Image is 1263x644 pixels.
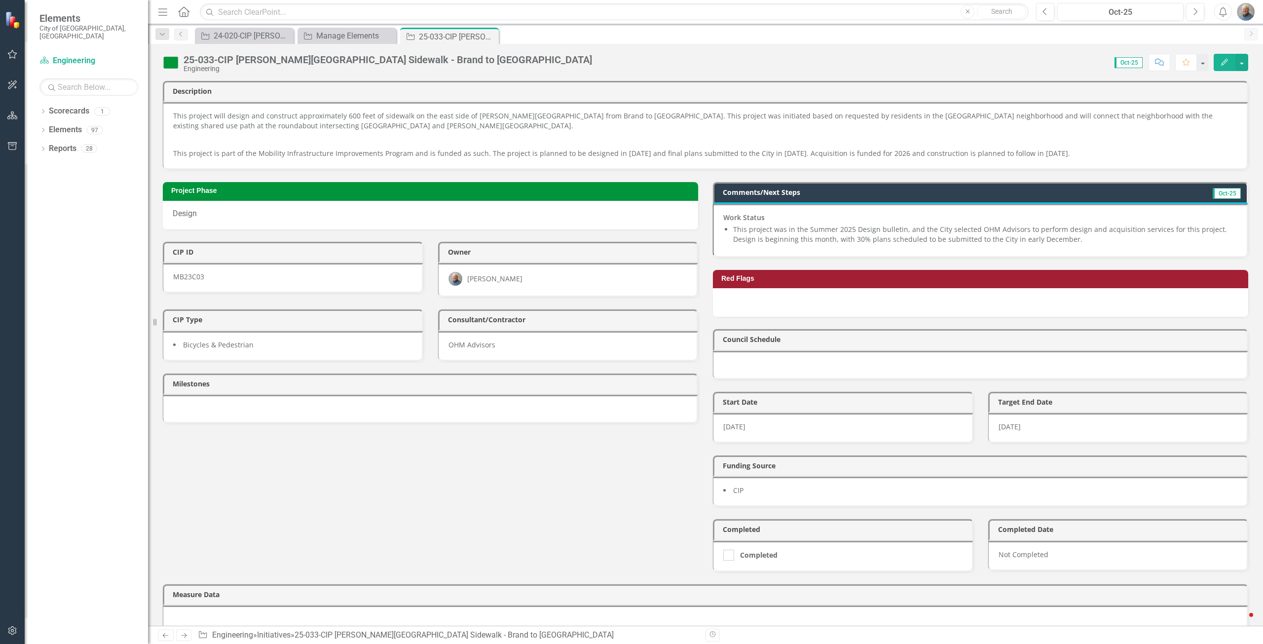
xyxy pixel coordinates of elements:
strong: Work Status [723,213,765,222]
span: Oct-25 [1213,188,1241,199]
button: Oct-25 [1057,3,1184,21]
div: 24-020-CIP [PERSON_NAME] and U.S.33 WB Ramps/[GEOGRAPHIC_DATA] Signal Improvements [214,30,291,42]
div: Oct-25 [1061,6,1180,18]
h3: Project Phase [171,187,693,194]
a: Initiatives [257,630,291,640]
h3: Comments/Next Steps [723,189,1100,196]
div: 28 [81,145,97,153]
h3: Measure Data [173,591,1242,598]
span: Search [991,7,1012,15]
div: Manage Elements [316,30,394,42]
div: Engineering [184,65,592,73]
p: This project is part of the Mobility Infrastructure Improvements Program and is funded as such. T... [173,147,1237,158]
div: » » [198,630,698,641]
a: Scorecards [49,106,89,117]
div: Not Completed [988,541,1249,571]
span: Oct-25 [1114,57,1143,68]
input: Search ClearPoint... [200,3,1029,21]
span: OHM Advisors [448,340,495,349]
span: CIP [733,486,743,495]
h3: Start Date [723,398,967,406]
input: Search Below... [39,78,138,96]
div: 97 [87,126,103,134]
a: 24-020-CIP [PERSON_NAME] and U.S.33 WB Ramps/[GEOGRAPHIC_DATA] Signal Improvements [197,30,291,42]
div: 25-033-CIP [PERSON_NAME][GEOGRAPHIC_DATA] Sidewalk - Brand to [GEOGRAPHIC_DATA] [184,54,592,65]
a: Elements [49,124,82,136]
span: Bicycles & Pedestrian [183,340,254,349]
h3: Milestones [173,380,692,387]
div: 25-033-CIP [PERSON_NAME][GEOGRAPHIC_DATA] Sidewalk - Brand to [GEOGRAPHIC_DATA] [419,31,496,43]
h3: CIP Type [173,316,417,323]
span: Elements [39,12,138,24]
h3: Funding Source [723,462,1242,469]
a: Engineering [212,630,253,640]
span: Design [173,209,197,218]
p: This project will design and construct approximately 600 feet of sidewalk on the east side of [PE... [173,111,1237,133]
img: Jared Groves [1237,3,1255,21]
li: This project was in the Summer 2025 Design bulletin, and the City selected OHM Advisors to perfor... [733,225,1237,244]
h3: Completed [723,526,967,533]
h3: Council Schedule [723,336,1242,343]
a: Manage Elements [300,30,394,42]
a: Engineering [39,55,138,67]
div: 1 [94,107,110,115]
img: ClearPoint Strategy [5,11,22,29]
img: Jared Groves [448,272,462,286]
h3: Completed Date [998,526,1242,533]
iframe: Intercom live chat [1229,610,1253,634]
span: MB23C03 [173,272,204,281]
h3: Owner [448,248,692,256]
h3: Target End Date [998,398,1242,406]
div: [PERSON_NAME] [467,274,522,284]
h3: Consultant/Contractor [448,316,692,323]
button: Search [977,5,1026,19]
span: [DATE] [999,422,1021,431]
h3: Description [173,87,1242,95]
h3: CIP ID [173,248,417,256]
img: On Target [163,55,179,71]
a: Reports [49,143,76,154]
span: [DATE] [723,422,745,431]
small: City of [GEOGRAPHIC_DATA], [GEOGRAPHIC_DATA] [39,24,138,40]
h3: Red Flags [721,275,1243,282]
div: 25-033-CIP [PERSON_NAME][GEOGRAPHIC_DATA] Sidewalk - Brand to [GEOGRAPHIC_DATA] [295,630,614,640]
